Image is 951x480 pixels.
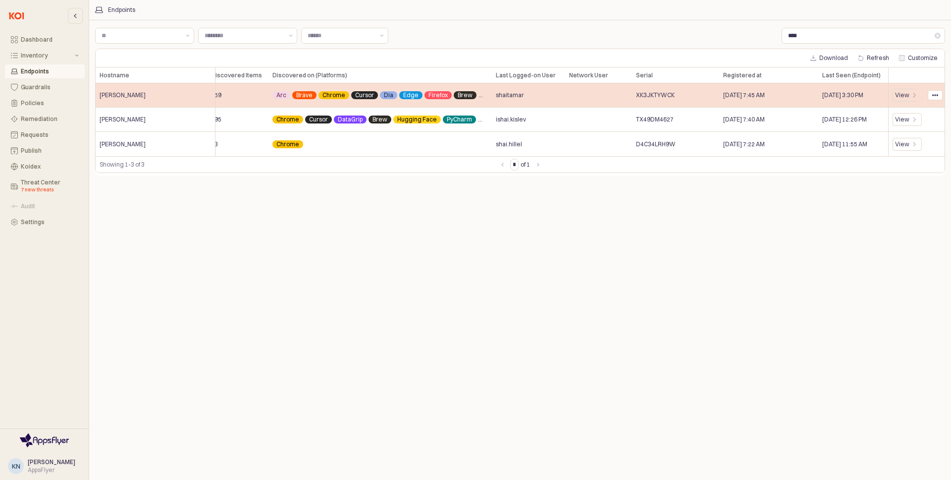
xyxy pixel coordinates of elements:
button: Settings [5,215,85,229]
span: D4C34LRH9W [636,140,676,148]
button: Remediation [5,112,85,126]
div: Audit [21,203,79,210]
span: Arc [276,91,286,99]
span: [DATE] 7:22 AM [723,140,765,148]
span: shaitamar [496,91,524,99]
div: Dashboard [21,36,79,43]
span: Hugging Face [397,116,437,123]
span: Chrome [276,116,299,123]
input: Page [511,159,518,170]
button: Refresh [854,52,893,64]
span: Network User [569,71,608,79]
span: [DATE] 7:40 AM [723,116,765,123]
div: Endpoints [21,68,79,75]
label: of 1 [521,160,530,170]
span: [DATE] 7:45 AM [723,91,765,99]
button: Show suggestions [182,28,194,43]
span: Chrome [276,140,299,148]
span: shai.hillel [496,140,522,148]
button: Requests [5,128,85,142]
div: KN [12,461,20,471]
span: Edge [403,91,419,99]
span: Chrome [322,91,345,99]
span: Brave [296,91,313,99]
span: Discovered on (Platforms) [272,71,347,79]
div: View [893,113,922,126]
span: 295 [211,116,221,123]
span: [PERSON_NAME] [100,91,146,99]
button: Inventory [5,49,85,62]
span: PyCharm [447,116,472,123]
button: Guardrails [5,80,85,94]
button: Show suggestions [376,28,388,43]
span: XK3JKTYWCK [636,91,675,99]
span: [DATE] 12:26 PM [822,116,867,123]
div: Guardrails [21,84,79,91]
span: [PERSON_NAME] [100,140,146,148]
span: Serial [636,71,653,79]
button: KN [8,458,24,474]
span: Registered at [723,71,762,79]
span: [PERSON_NAME] [100,116,146,123]
div: View [893,89,922,102]
span: [DATE] 3:30 PM [822,91,863,99]
button: Dashboard [5,33,85,47]
span: VSCode [482,91,505,99]
span: Brew [458,91,473,99]
span: Dia [384,91,393,99]
span: DataGrip [338,116,363,123]
button: Koidex [5,160,85,174]
span: 259 [211,91,221,99]
span: Last Seen (Endpoint) [822,71,881,79]
button: Policies [5,96,85,110]
div: Inventory [21,52,73,59]
div: Publish [21,147,79,154]
div: View [895,140,909,148]
span: Hostname [100,71,129,79]
button: Audit [5,199,85,213]
span: Brew [372,116,387,123]
div: Showing 1-3 of 3 [100,160,496,170]
button: Threat Center [5,176,85,197]
div: AppsFlyer [28,466,75,474]
span: Firefox [428,91,448,99]
div: Settings [21,219,79,226]
div: Policies [21,100,79,107]
span: Cursor [355,91,374,99]
div: Threat Center [21,179,79,194]
div: View [895,116,909,123]
button: Publish [5,144,85,158]
span: TX49DM4627 [636,116,674,123]
div: Koidex [21,163,79,170]
div: Table toolbar [96,156,945,173]
div: Requests [21,131,79,138]
div: Remediation [21,116,79,122]
button: Show suggestions [285,28,297,43]
span: [PERSON_NAME] [28,458,75,466]
div: Endpoints [108,6,135,13]
span: [DATE] 11:55 AM [822,140,867,148]
div: View [895,91,909,99]
div: View [893,138,922,151]
button: Download [806,52,852,64]
span: Discovered Items [211,71,262,79]
span: Cursor [309,116,328,123]
button: Customize [895,52,942,64]
span: ishai.kislev [496,116,526,123]
button: Clear [935,33,941,39]
span: VSCode [482,116,505,123]
div: 7 new threats [21,186,79,194]
button: Endpoints [5,64,85,78]
span: Last Logged-on User [496,71,556,79]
